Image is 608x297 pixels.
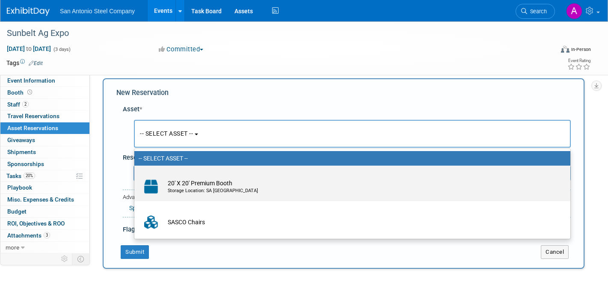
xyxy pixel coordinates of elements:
[7,7,50,16] img: ExhibitDay
[60,8,135,15] span: San Antonio Steel Company
[0,230,89,241] a: Attachments3
[139,213,163,232] img: Collateral-Icon-2.png
[123,153,571,162] div: Reservation Notes
[0,218,89,229] a: ROI, Objectives & ROO
[561,46,569,53] img: Format-Inperson.png
[7,89,34,96] span: Booth
[22,101,29,107] span: 2
[571,46,591,53] div: In-Person
[0,182,89,193] a: Playbook
[516,4,555,19] a: Search
[168,187,553,194] div: Storage Location: SA [GEOGRAPHIC_DATA]
[0,99,89,110] a: Staff2
[25,45,33,52] span: to
[0,170,89,182] a: Tasks20%
[6,172,35,179] span: Tasks
[7,208,27,215] span: Budget
[129,205,224,211] a: Specify Shipping Logistics Category
[7,148,36,155] span: Shipments
[123,105,571,114] div: Asset
[29,60,43,66] a: Edit
[7,196,74,203] span: Misc. Expenses & Credits
[4,26,541,41] div: Sunbelt Ag Expo
[567,59,590,63] div: Event Rating
[116,89,169,97] span: New Reservation
[0,206,89,217] a: Budget
[26,89,34,95] span: Booth not reserved yet
[72,253,90,264] td: Toggle Event Tabs
[0,87,89,98] a: Booth
[566,3,582,19] img: Ashton Rugh
[7,232,50,239] span: Attachments
[139,177,163,196] img: Capital-Asset-Icon-2.png
[53,47,71,52] span: (3 days)
[140,130,193,137] span: -- SELECT ASSET --
[121,245,149,259] button: Submit
[123,226,136,233] span: Flag:
[527,8,547,15] span: Search
[7,113,59,119] span: Travel Reservations
[7,160,44,167] span: Sponsorships
[134,120,571,148] button: -- SELECT ASSET --
[7,137,35,143] span: Giveaways
[0,134,89,146] a: Giveaways
[163,213,553,232] td: SASCO Chairs
[7,220,65,227] span: ROI, Objectives & ROO
[541,245,569,259] button: Cancel
[0,75,89,86] a: Event Information
[123,193,571,202] div: Advanced Options
[7,184,32,191] span: Playbook
[0,194,89,205] a: Misc. Expenses & Credits
[139,153,562,164] label: -- SELECT ASSET --
[0,146,89,158] a: Shipments
[24,172,35,179] span: 20%
[163,177,553,196] td: 20' X 20' Premium Booth
[7,125,58,131] span: Asset Reservations
[7,77,55,84] span: Event Information
[156,45,207,54] button: Committed
[6,244,19,251] span: more
[0,158,89,170] a: Sponsorships
[6,59,43,67] td: Tags
[6,45,51,53] span: [DATE] [DATE]
[0,122,89,134] a: Asset Reservations
[57,253,72,264] td: Personalize Event Tab Strip
[504,45,591,57] div: Event Format
[44,232,50,238] span: 3
[0,110,89,122] a: Travel Reservations
[0,242,89,253] a: more
[7,101,29,108] span: Staff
